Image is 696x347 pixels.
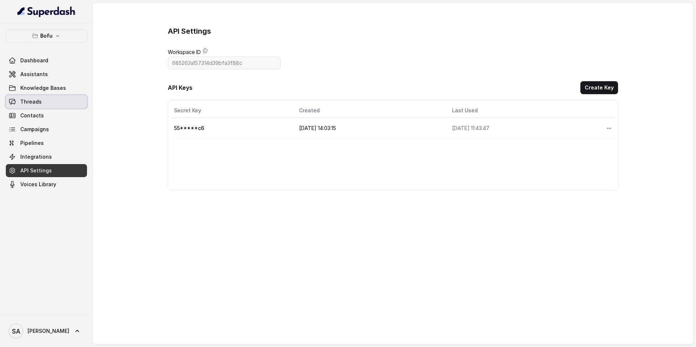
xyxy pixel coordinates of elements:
td: [DATE] 11:43:47 [446,118,600,139]
a: Voices Library [6,178,87,191]
a: Dashboard [6,54,87,67]
span: Pipelines [20,139,44,147]
span: Dashboard [20,57,48,64]
a: Knowledge Bases [6,81,87,95]
th: Secret Key [171,103,293,118]
span: Integrations [20,153,52,160]
a: Threads [6,95,87,108]
h3: API Settings [168,26,211,36]
button: Create Key [580,81,618,94]
th: Created [293,103,446,118]
span: Knowledge Bases [20,84,66,92]
td: [DATE] 14:03:15 [293,118,446,139]
button: Bofu [6,29,87,42]
span: Contacts [20,112,44,119]
span: Threads [20,98,42,105]
p: Bofu [40,32,53,40]
a: Campaigns [6,123,87,136]
text: SA [12,327,20,335]
button: More options [602,122,616,135]
a: API Settings [6,164,87,177]
span: Campaigns [20,126,49,133]
span: Voices Library [20,181,56,188]
label: Workspace ID [168,48,201,57]
span: API Settings [20,167,52,174]
a: Assistants [6,68,87,81]
a: Integrations [6,150,87,163]
th: Last Used [446,103,600,118]
a: Contacts [6,109,87,122]
a: Pipelines [6,137,87,150]
span: [PERSON_NAME] [28,327,69,335]
span: Assistants [20,71,48,78]
h3: API Keys [168,83,192,92]
img: light.svg [17,6,76,17]
a: [PERSON_NAME] [6,321,87,341]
